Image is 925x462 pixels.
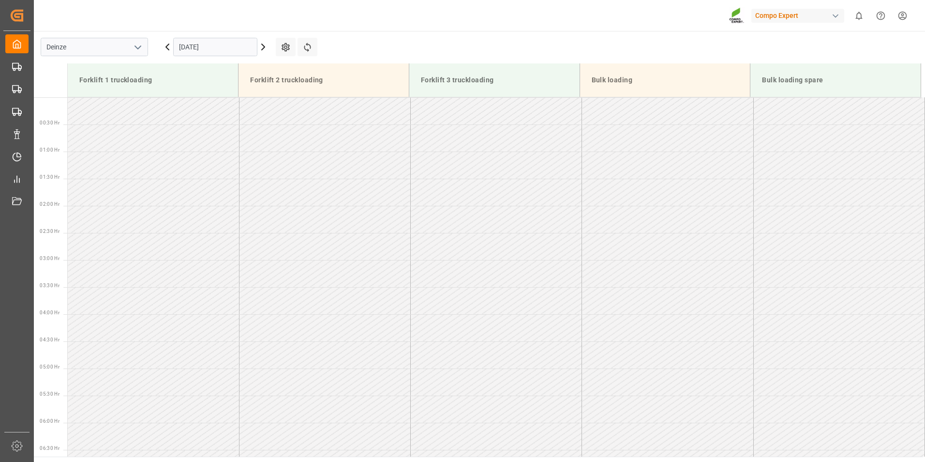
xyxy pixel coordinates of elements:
[40,391,60,397] span: 05:30 Hr
[40,337,60,342] span: 04:30 Hr
[40,418,60,424] span: 06:00 Hr
[41,38,148,56] input: Type to search/select
[246,71,401,89] div: Forklift 2 truckloading
[751,9,844,23] div: Compo Expert
[173,38,257,56] input: DD.MM.YYYY
[40,364,60,370] span: 05:00 Hr
[40,174,60,180] span: 01:30 Hr
[870,5,892,27] button: Help Center
[729,7,745,24] img: Screenshot%202023-09-29%20at%2010.02.21.png_1712312052.png
[130,40,145,55] button: open menu
[588,71,743,89] div: Bulk loading
[417,71,572,89] div: Forklift 3 truckloading
[40,147,60,153] span: 01:00 Hr
[40,120,60,125] span: 00:30 Hr
[40,310,60,315] span: 04:00 Hr
[848,5,870,27] button: show 0 new notifications
[75,71,230,89] div: Forklift 1 truckloading
[40,229,60,234] span: 02:30 Hr
[40,446,60,451] span: 06:30 Hr
[758,71,913,89] div: Bulk loading spare
[40,256,60,261] span: 03:00 Hr
[40,283,60,288] span: 03:30 Hr
[40,201,60,207] span: 02:00 Hr
[751,6,848,25] button: Compo Expert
